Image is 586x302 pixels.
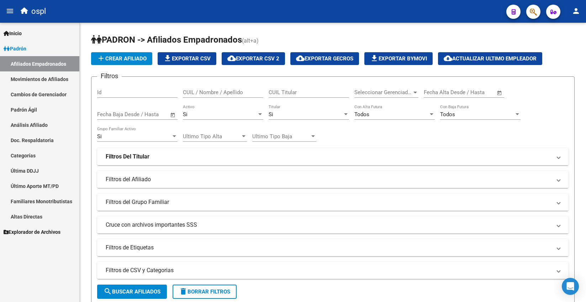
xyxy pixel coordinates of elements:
[6,7,14,15] mat-icon: menu
[91,52,152,65] button: Crear Afiliado
[97,262,569,279] mat-expansion-panel-header: Filtros de CSV y Categorias
[296,54,305,63] mat-icon: cloud_download
[227,54,236,63] mat-icon: cloud_download
[179,287,188,296] mat-icon: delete
[97,55,147,62] span: Crear Afiliado
[440,111,455,118] span: Todos
[163,54,172,63] mat-icon: file_download
[179,288,230,295] span: Borrar Filtros
[242,37,259,44] span: (alt+a)
[97,111,126,118] input: Fecha inicio
[31,4,46,19] span: ospl
[269,111,273,118] span: Si
[222,52,285,65] button: Exportar CSV 2
[169,111,177,119] button: Open calendar
[106,244,551,252] mat-panel-title: Filtros de Etiquetas
[97,54,105,63] mat-icon: add
[97,285,167,299] button: Buscar Afiliados
[158,52,216,65] button: Exportar CSV
[97,133,102,140] span: Si
[370,55,427,62] span: Exportar Bymovi
[424,89,453,96] input: Fecha inicio
[106,176,551,183] mat-panel-title: Filtros del Afiliado
[97,71,122,81] h3: Filtros
[354,111,369,118] span: Todos
[4,45,26,53] span: Padrón
[97,148,569,165] mat-expansion-panel-header: Filtros Del Titular
[290,52,359,65] button: Exportar GECROS
[4,228,60,236] span: Explorador de Archivos
[91,35,242,45] span: PADRON -> Afiliados Empadronados
[106,198,551,206] mat-panel-title: Filtros del Grupo Familiar
[4,29,22,37] span: Inicio
[438,52,542,65] button: Actualizar ultimo Empleador
[97,239,569,256] mat-expansion-panel-header: Filtros de Etiquetas
[97,171,569,188] mat-expansion-panel-header: Filtros del Afiliado
[104,288,160,295] span: Buscar Afiliados
[572,7,580,15] mat-icon: person
[132,111,167,118] input: Fecha fin
[106,221,551,229] mat-panel-title: Cruce con archivos importantes SSS
[459,89,493,96] input: Fecha fin
[163,55,211,62] span: Exportar CSV
[444,54,452,63] mat-icon: cloud_download
[183,111,188,118] span: Si
[444,55,537,62] span: Actualizar ultimo Empleador
[97,194,569,211] mat-expansion-panel-header: Filtros del Grupo Familiar
[354,89,412,96] span: Seleccionar Gerenciador
[106,266,551,274] mat-panel-title: Filtros de CSV y Categorias
[296,55,353,62] span: Exportar GECROS
[173,285,237,299] button: Borrar Filtros
[496,89,504,97] button: Open calendar
[227,55,279,62] span: Exportar CSV 2
[562,278,579,295] div: Open Intercom Messenger
[183,133,241,140] span: Ultimo Tipo Alta
[104,287,112,296] mat-icon: search
[106,153,149,161] strong: Filtros Del Titular
[252,133,310,140] span: Ultimo Tipo Baja
[364,52,433,65] button: Exportar Bymovi
[370,54,379,63] mat-icon: file_download
[97,216,569,233] mat-expansion-panel-header: Cruce con archivos importantes SSS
